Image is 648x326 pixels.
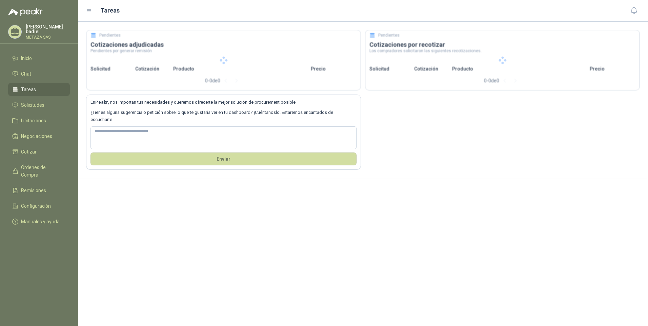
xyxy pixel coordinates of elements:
[21,86,36,93] span: Tareas
[8,52,70,65] a: Inicio
[8,8,43,16] img: Logo peakr
[90,152,357,165] button: Envíar
[8,130,70,143] a: Negociaciones
[21,202,51,210] span: Configuración
[21,148,37,156] span: Cotizar
[26,35,70,39] p: METAZA SAS
[8,200,70,212] a: Configuración
[21,218,60,225] span: Manuales y ayuda
[21,187,46,194] span: Remisiones
[8,161,70,181] a: Órdenes de Compra
[8,184,70,197] a: Remisiones
[26,24,70,34] p: [PERSON_NAME] badiel
[8,83,70,96] a: Tareas
[8,114,70,127] a: Licitaciones
[21,117,46,124] span: Licitaciones
[90,109,357,123] p: ¿Tienes alguna sugerencia o petición sobre lo que te gustaría ver en tu dashboard? ¡Cuéntanoslo! ...
[95,100,108,105] b: Peakr
[8,67,70,80] a: Chat
[21,70,31,78] span: Chat
[21,101,44,109] span: Solicitudes
[8,145,70,158] a: Cotizar
[8,99,70,111] a: Solicitudes
[21,55,32,62] span: Inicio
[21,164,63,179] span: Órdenes de Compra
[90,99,357,106] p: En , nos importan tus necesidades y queremos ofrecerte la mejor solución de procurement posible.
[100,6,120,15] h1: Tareas
[8,215,70,228] a: Manuales y ayuda
[21,133,52,140] span: Negociaciones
